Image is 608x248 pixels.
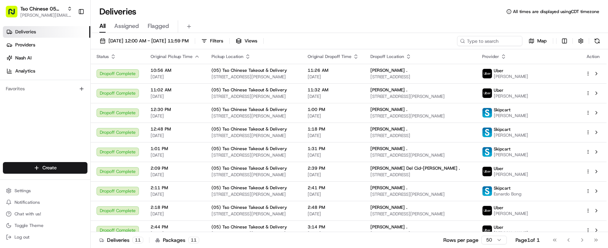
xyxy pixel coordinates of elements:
span: Tso Chinese 05 [PERSON_NAME] [20,5,64,12]
span: [DATE] [308,94,359,99]
span: Views [245,38,257,44]
span: Uber [494,87,504,93]
span: [DATE] [308,231,359,236]
span: Toggle Theme [15,223,44,228]
span: [PERSON_NAME] [494,211,528,216]
span: All [99,22,106,30]
span: 11:32 AM [308,87,359,93]
a: Providers [3,39,90,51]
span: [STREET_ADDRESS][PERSON_NAME] [211,172,296,178]
img: uber-new-logo.jpeg [482,88,492,98]
span: [DATE] [151,94,200,99]
span: Original Dropoff Time [308,54,352,59]
span: 1:01 PM [151,146,200,152]
span: [PERSON_NAME] [494,93,528,99]
span: (05) Tso Chinese Takeout & Delivery [211,185,287,191]
span: [STREET_ADDRESS][PERSON_NAME] [211,231,296,236]
div: 11 [132,237,143,243]
span: Dropoff Location [370,54,404,59]
span: (05) Tso Chinese Takeout & Delivery [211,224,287,230]
span: [STREET_ADDRESS] [370,172,471,178]
img: uber-new-logo.jpeg [482,167,492,176]
span: 2:41 PM [308,185,359,191]
span: Pickup Location [211,54,243,59]
button: Log out [3,232,87,242]
span: (05) Tso Chinese Takeout & Delivery [211,107,287,112]
span: [DATE] [308,113,359,119]
span: [STREET_ADDRESS] [370,231,471,236]
span: [PERSON_NAME] . [370,185,407,191]
div: Favorites [3,83,87,95]
button: Refresh [592,36,602,46]
button: Create [3,162,87,174]
img: profile_skipcart_partner.png [482,186,492,196]
img: profile_skipcart_partner.png [482,108,492,117]
span: Skipcart [494,146,510,152]
span: Filters [210,38,223,44]
span: (05) Tso Chinese Takeout & Delivery [211,165,287,171]
span: Uber [494,205,504,211]
span: 2:48 PM [308,204,359,210]
span: (05) Tso Chinese Takeout & Delivery [211,204,287,210]
img: profile_skipcart_partner.png [482,128,492,137]
span: [STREET_ADDRESS][PERSON_NAME] [211,113,296,119]
img: uber-new-logo.jpeg [482,206,492,215]
span: 12:30 PM [151,107,200,112]
div: 11 [188,237,199,243]
span: Chat with us! [15,211,41,217]
span: 11:26 AM [308,67,359,73]
span: Provider [482,54,499,59]
span: Notifications [15,199,40,205]
img: profile_skipcart_partner.png [482,147,492,157]
span: [DATE] [151,231,200,236]
div: Packages [155,236,199,244]
span: Flagged [148,22,169,30]
span: (05) Tso Chinese Takeout & Delivery [211,126,287,132]
span: [STREET_ADDRESS][PERSON_NAME] [370,94,471,99]
img: uber-new-logo.jpeg [482,69,492,78]
span: [PERSON_NAME] [494,152,528,158]
span: Deliveries [15,29,36,35]
a: Deliveries [3,26,90,38]
span: Uber [494,166,504,171]
span: 1:00 PM [308,107,359,112]
span: 2:11 PM [151,185,200,191]
span: 10:56 AM [151,67,200,73]
span: Assigned [114,22,139,30]
span: 2:44 PM [151,224,200,230]
span: Original Pickup Time [151,54,193,59]
span: Esnardo Bong [494,191,521,197]
span: [PERSON_NAME] [494,230,528,236]
span: Nash AI [15,55,32,61]
span: [DATE] [151,133,200,139]
span: [DATE] [151,211,200,217]
span: [STREET_ADDRESS][PERSON_NAME] [370,191,471,197]
span: Skipcart [494,185,510,191]
div: Action [586,54,601,59]
p: Rows per page [443,236,478,244]
span: Skipcart [494,107,510,113]
span: [PERSON_NAME] . [370,87,407,93]
button: Chat with us! [3,209,87,219]
span: [DATE] [151,113,200,119]
span: Status [96,54,109,59]
span: [PERSON_NAME] [494,132,528,138]
span: [PERSON_NAME] [494,171,528,177]
span: [STREET_ADDRESS][PERSON_NAME] [211,211,296,217]
span: [DATE] [308,133,359,139]
span: 2:18 PM [151,204,200,210]
span: Settings [15,188,31,194]
span: All times are displayed using CDT timezone [513,9,599,15]
span: [PERSON_NAME] . [370,67,407,73]
span: [STREET_ADDRESS] [370,133,471,139]
span: Skipcart [494,127,510,132]
button: [DATE] 12:00 AM - [DATE] 11:59 PM [96,36,192,46]
span: [DATE] [308,172,359,178]
span: [DATE] [308,152,359,158]
span: [STREET_ADDRESS][PERSON_NAME] [211,191,296,197]
span: 1:18 PM [308,126,359,132]
span: [PERSON_NAME] [494,74,528,79]
span: 2:09 PM [151,165,200,171]
span: [STREET_ADDRESS][PERSON_NAME] [211,133,296,139]
span: [PERSON_NAME] . [370,224,407,230]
